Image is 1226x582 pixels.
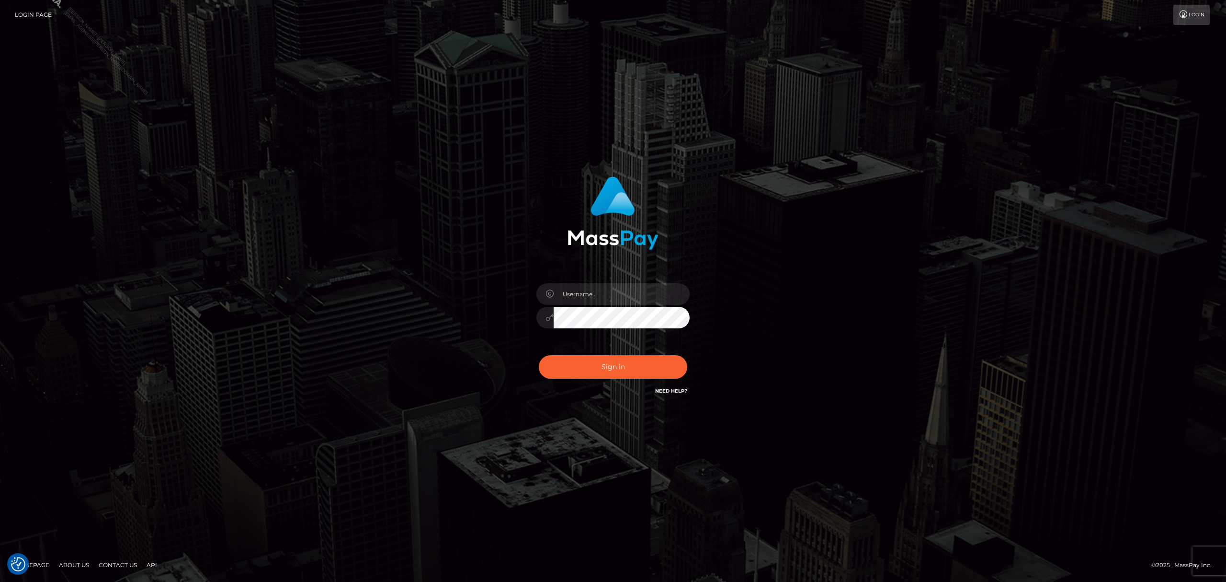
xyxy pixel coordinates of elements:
[568,176,658,250] img: MassPay Login
[143,558,161,572] a: API
[554,283,690,305] input: Username...
[55,558,93,572] a: About Us
[11,557,25,571] button: Consent Preferences
[1173,5,1210,25] a: Login
[15,5,52,25] a: Login Page
[11,558,53,572] a: Homepage
[95,558,141,572] a: Contact Us
[1151,560,1219,570] div: © 2025 , MassPay Inc.
[539,355,687,379] button: Sign in
[11,557,25,571] img: Revisit consent button
[655,388,687,394] a: Need Help?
